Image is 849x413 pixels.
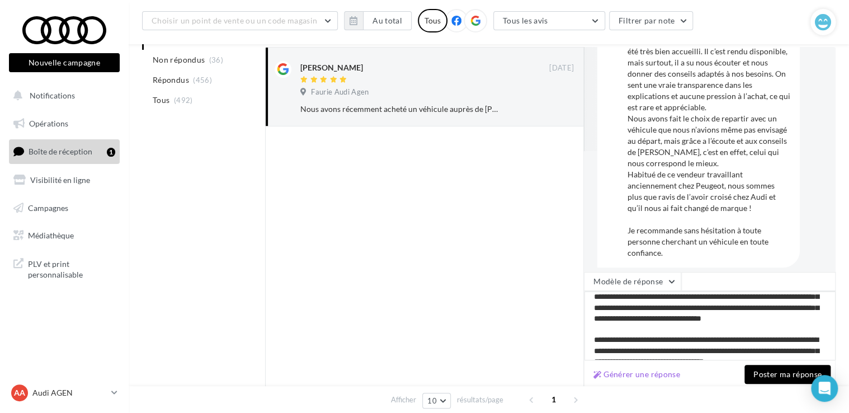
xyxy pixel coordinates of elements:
[153,95,169,106] span: Tous
[7,252,122,285] a: PLV et print personnalisable
[628,1,791,259] div: Nous avons récemment acheté un véhicule auprès de [PERSON_NAME] chez Audi Agen et nous sommes ent...
[589,368,685,381] button: Générer une réponse
[9,382,120,403] a: AA Audi AGEN
[30,91,75,100] span: Notifications
[32,387,107,398] p: Audi AGEN
[30,175,90,185] span: Visibilité en ligne
[391,395,416,405] span: Afficher
[7,168,122,192] a: Visibilité en ligne
[311,87,369,97] span: Faurie Audi Agen
[427,396,437,405] span: 10
[744,365,831,384] button: Poster ma réponse
[300,104,501,115] div: Nous avons récemment acheté un véhicule auprès de [PERSON_NAME] chez Audi Agen et nous sommes ent...
[503,16,548,25] span: Tous les avis
[609,11,694,30] button: Filtrer par note
[28,203,68,212] span: Campagnes
[29,119,68,128] span: Opérations
[107,148,115,157] div: 1
[549,63,574,73] span: [DATE]
[7,84,117,107] button: Notifications
[209,55,223,64] span: (36)
[152,16,317,25] span: Choisir un point de vente ou un code magasin
[422,393,451,409] button: 10
[7,196,122,220] a: Campagnes
[14,387,25,398] span: AA
[174,96,193,105] span: (492)
[584,272,681,291] button: Modèle de réponse
[545,391,563,409] span: 1
[300,62,363,73] div: [PERSON_NAME]
[7,139,122,163] a: Boîte de réception1
[28,231,74,240] span: Médiathèque
[811,375,838,402] div: Open Intercom Messenger
[7,112,122,135] a: Opérations
[418,9,447,32] div: Tous
[344,11,412,30] button: Au total
[7,224,122,247] a: Médiathèque
[457,395,503,405] span: résultats/page
[29,147,92,156] span: Boîte de réception
[193,76,212,85] span: (456)
[153,54,205,65] span: Non répondus
[28,256,115,280] span: PLV et print personnalisable
[9,53,120,72] button: Nouvelle campagne
[493,11,605,30] button: Tous les avis
[142,11,338,30] button: Choisir un point de vente ou un code magasin
[363,11,412,30] button: Au total
[153,74,189,86] span: Répondus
